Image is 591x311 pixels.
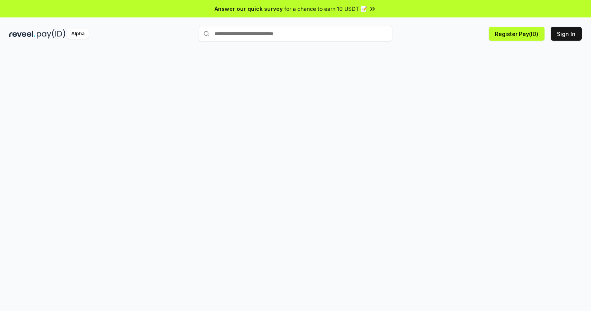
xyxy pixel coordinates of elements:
[284,5,367,13] span: for a chance to earn 10 USDT 📝
[9,29,35,39] img: reveel_dark
[215,5,283,13] span: Answer our quick survey
[551,27,582,41] button: Sign In
[37,29,65,39] img: pay_id
[67,29,89,39] div: Alpha
[489,27,545,41] button: Register Pay(ID)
